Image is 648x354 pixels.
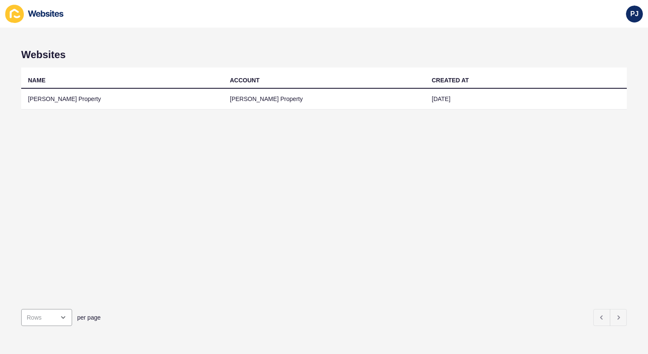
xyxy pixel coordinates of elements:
[28,76,45,84] div: NAME
[223,89,425,110] td: [PERSON_NAME] Property
[230,76,260,84] div: ACCOUNT
[425,89,627,110] td: [DATE]
[21,49,627,61] h1: Websites
[77,313,101,322] span: per page
[21,89,223,110] td: [PERSON_NAME] Property
[21,309,72,326] div: open menu
[630,10,639,18] span: PJ
[432,76,469,84] div: CREATED AT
